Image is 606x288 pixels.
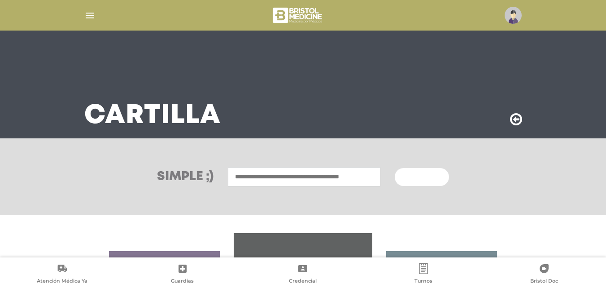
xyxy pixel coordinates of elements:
span: Atención Médica Ya [37,278,87,286]
h3: Cartilla [84,104,221,128]
a: Bristol Doc [484,263,604,286]
span: Turnos [414,278,432,286]
a: Credencial [243,263,363,286]
a: Guardias [122,263,243,286]
span: Bristol Doc [530,278,558,286]
img: profile-placeholder.svg [505,7,522,24]
span: Guardias [171,278,194,286]
img: bristol-medicine-blanco.png [271,4,325,26]
img: Cober_menu-lines-white.svg [84,10,96,21]
span: Buscar [405,174,432,181]
span: Credencial [289,278,317,286]
button: Buscar [395,168,449,186]
a: Turnos [363,263,484,286]
h3: Simple ;) [157,171,214,183]
a: Atención Médica Ya [2,263,122,286]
